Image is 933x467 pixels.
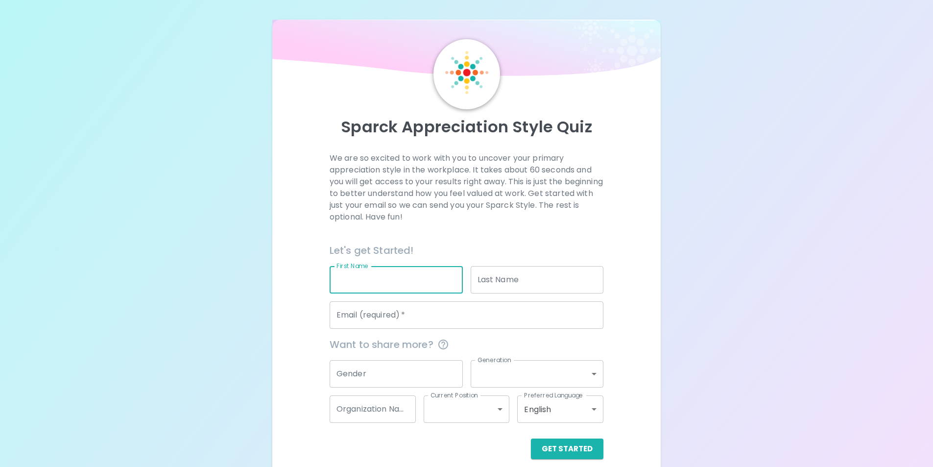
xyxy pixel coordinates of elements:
h6: Let's get Started! [330,243,603,258]
label: Current Position [431,391,478,399]
label: Preferred Language [524,391,583,399]
p: Sparck Appreciation Style Quiz [284,117,649,137]
svg: This information is completely confidential and only used for aggregated appreciation studies at ... [437,339,449,350]
label: Generation [478,356,511,364]
button: Get Started [531,439,603,459]
span: Want to share more? [330,337,603,352]
p: We are so excited to work with you to uncover your primary appreciation style in the workplace. I... [330,152,603,223]
div: English [517,395,603,423]
img: wave [272,20,661,81]
img: Sparck Logo [445,51,488,94]
label: First Name [336,262,368,270]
